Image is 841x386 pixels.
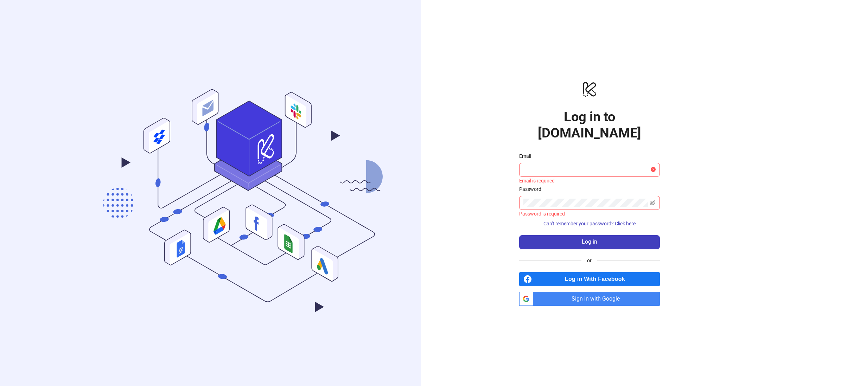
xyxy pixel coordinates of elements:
[650,200,655,206] span: eye-invisible
[519,235,660,249] button: Log in
[519,221,660,226] a: Can't remember your password? Click here
[543,221,636,226] span: Can't remember your password? Click here
[519,152,536,160] label: Email
[519,292,660,306] a: Sign in with Google
[519,272,660,286] a: Log in With Facebook
[535,272,660,286] span: Log in With Facebook
[582,239,597,245] span: Log in
[523,166,649,174] input: Email
[519,218,660,230] button: Can't remember your password? Click here
[519,185,546,193] label: Password
[581,257,597,264] span: or
[519,210,660,218] div: Password is required
[523,199,648,207] input: Password
[536,292,660,306] span: Sign in with Google
[519,177,660,185] div: Email is required
[519,109,660,141] h1: Log in to [DOMAIN_NAME]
